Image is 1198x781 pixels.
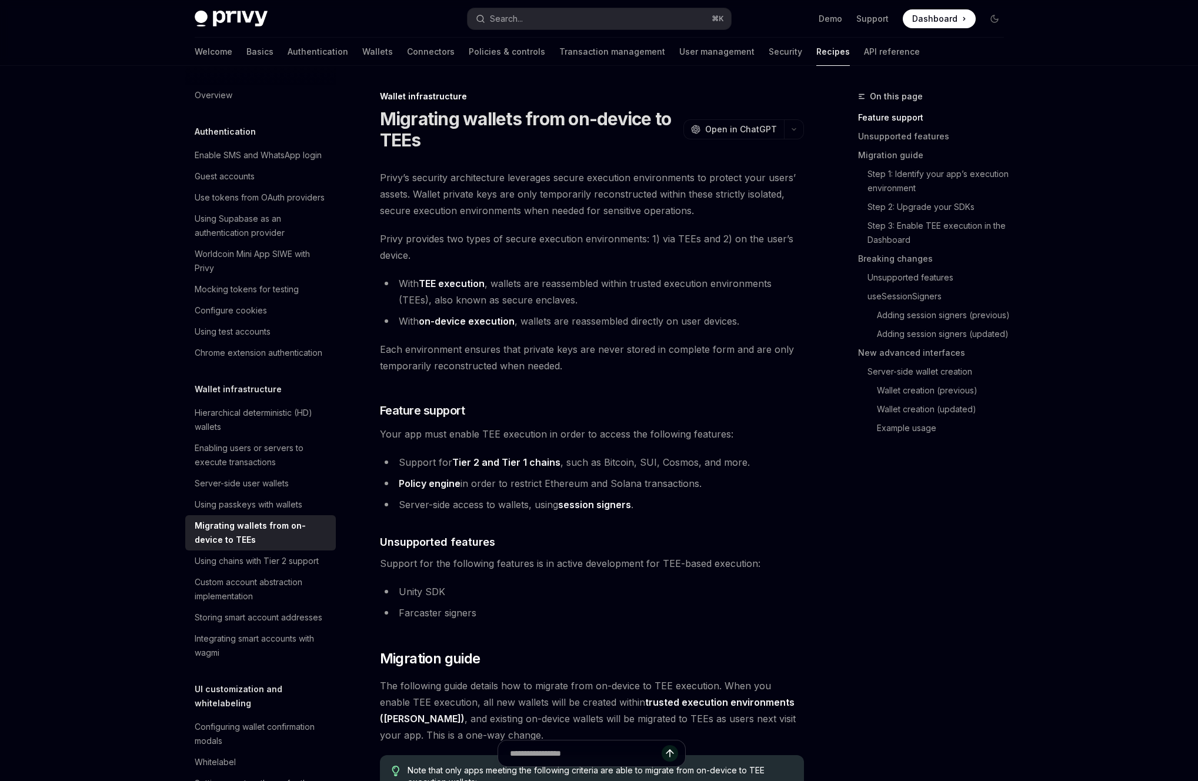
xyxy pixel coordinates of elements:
a: Configuring wallet confirmation modals [185,716,336,752]
div: Integrating smart accounts with wagmi [195,632,329,660]
span: Migration guide [380,649,480,668]
div: Configure cookies [195,303,267,318]
li: Unity SDK [380,583,804,600]
li: Support for , such as Bitcoin, SUI, Cosmos, and more. [380,454,804,470]
div: Wallet infrastructure [380,91,804,102]
a: session signers [558,499,631,511]
div: Using test accounts [195,325,271,339]
div: Mocking tokens for testing [195,282,299,296]
a: Unsupported features [858,127,1013,146]
a: Enable SMS and WhatsApp login [185,145,336,166]
a: Transaction management [559,38,665,66]
li: With , wallets are reassembled directly on user devices. [380,313,804,329]
span: Open in ChatGPT [705,124,777,135]
a: Using test accounts [185,321,336,342]
div: Worldcoin Mini App SIWE with Privy [195,247,329,275]
span: Unsupported features [380,534,495,550]
a: Worldcoin Mini App SIWE with Privy [185,243,336,279]
a: TEE execution [419,278,485,290]
button: Open in ChatGPT [683,119,784,139]
a: Authentication [288,38,348,66]
a: Demo [819,13,842,25]
a: Policy engine [399,478,460,490]
button: Send message [662,745,678,762]
a: Policies & controls [469,38,545,66]
a: Enabling users or servers to execute transactions [185,438,336,473]
li: Server-side access to wallets, using . [380,496,804,513]
a: Unsupported features [867,268,1013,287]
a: Mocking tokens for testing [185,279,336,300]
a: Using passkeys with wallets [185,494,336,515]
a: Wallet creation (previous) [877,381,1013,400]
a: New advanced interfaces [858,343,1013,362]
span: Privy provides two types of secure execution environments: 1) via TEEs and 2) on the user’s device. [380,231,804,263]
a: Connectors [407,38,455,66]
span: On this page [870,89,923,104]
button: Search...⌘K [468,8,731,29]
div: Overview [195,88,232,102]
a: Guest accounts [185,166,336,187]
span: Feature support [380,402,465,419]
div: Configuring wallet confirmation modals [195,720,329,748]
a: Overview [185,85,336,106]
li: Farcaster signers [380,605,804,621]
a: Using chains with Tier 2 support [185,550,336,572]
a: Adding session signers (updated) [877,325,1013,343]
div: Using Supabase as an authentication provider [195,212,329,240]
a: Migration guide [858,146,1013,165]
div: Use tokens from OAuth providers [195,191,325,205]
div: Guest accounts [195,169,255,183]
div: Server-side user wallets [195,476,289,490]
a: Feature support [858,108,1013,127]
div: Chrome extension authentication [195,346,322,360]
a: on-device execution [419,315,515,328]
span: Dashboard [912,13,957,25]
a: Tier 2 and Tier 1 chains [452,456,560,469]
a: Server-side wallet creation [867,362,1013,381]
a: User management [679,38,755,66]
a: Chrome extension authentication [185,342,336,363]
a: Breaking changes [858,249,1013,268]
li: in order to restrict Ethereum and Solana transactions. [380,475,804,492]
span: ⌘ K [712,14,724,24]
span: Your app must enable TEE execution in order to access the following features: [380,426,804,442]
a: Security [769,38,802,66]
button: Toggle dark mode [985,9,1004,28]
a: Wallets [362,38,393,66]
div: Using passkeys with wallets [195,498,302,512]
a: useSessionSigners [867,287,1013,306]
a: Integrating smart accounts with wagmi [185,628,336,663]
a: Step 2: Upgrade your SDKs [867,198,1013,216]
a: Step 1: Identify your app’s execution environment [867,165,1013,198]
li: With , wallets are reassembled within trusted execution environments (TEEs), also known as secure... [380,275,804,308]
a: Configure cookies [185,300,336,321]
h5: Authentication [195,125,256,139]
a: Storing smart account addresses [185,607,336,628]
div: Custom account abstraction implementation [195,575,329,603]
span: Support for the following features is in active development for TEE-based execution: [380,555,804,572]
a: Dashboard [903,9,976,28]
div: Enabling users or servers to execute transactions [195,441,329,469]
a: Basics [246,38,273,66]
div: Whitelabel [195,755,236,769]
a: Custom account abstraction implementation [185,572,336,607]
h5: UI customization and whitelabeling [195,682,336,710]
h1: Migrating wallets from on-device to TEEs [380,108,679,151]
a: Whitelabel [185,752,336,773]
a: Step 3: Enable TEE execution in the Dashboard [867,216,1013,249]
span: Privy’s security architecture leverages secure execution environments to protect your users’ asse... [380,169,804,219]
a: Adding session signers (previous) [877,306,1013,325]
div: Hierarchical deterministic (HD) wallets [195,406,329,434]
a: Welcome [195,38,232,66]
span: The following guide details how to migrate from on-device to TEE execution. When you enable TEE e... [380,677,804,743]
h5: Wallet infrastructure [195,382,282,396]
a: Use tokens from OAuth providers [185,187,336,208]
a: Migrating wallets from on-device to TEEs [185,515,336,550]
div: Search... [490,12,523,26]
a: Support [856,13,889,25]
a: API reference [864,38,920,66]
div: Storing smart account addresses [195,610,322,625]
a: Recipes [816,38,850,66]
a: Server-side user wallets [185,473,336,494]
a: Wallet creation (updated) [877,400,1013,419]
